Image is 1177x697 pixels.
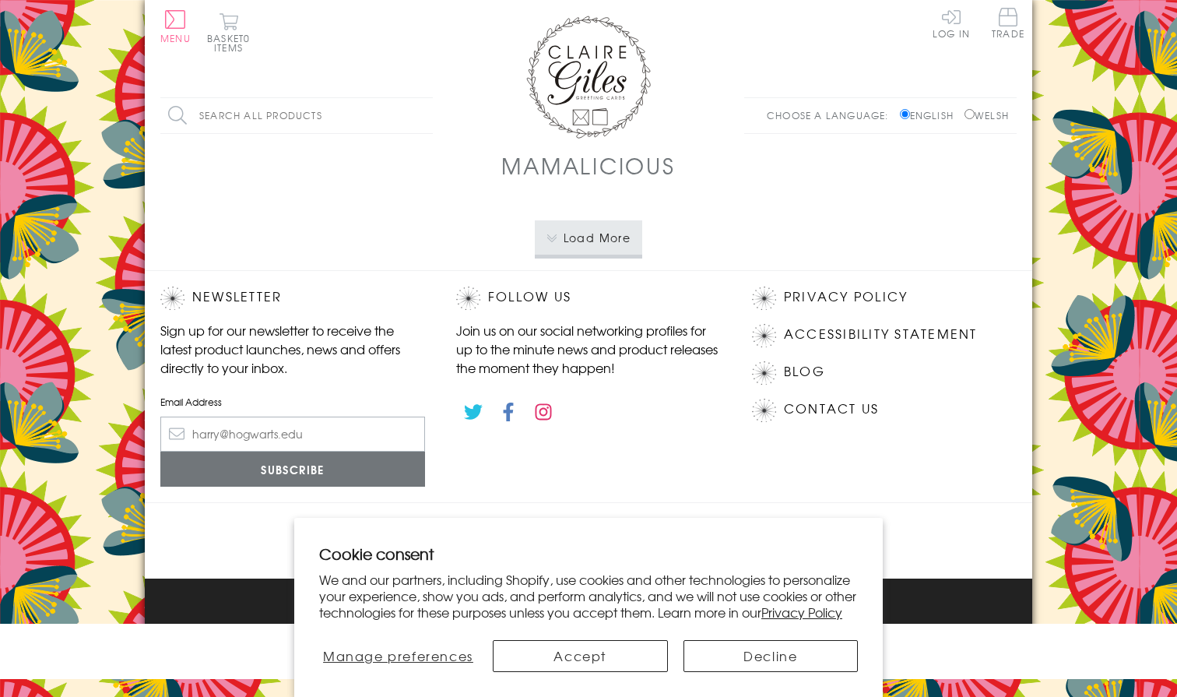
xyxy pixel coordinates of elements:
label: English [900,108,961,122]
input: Welsh [964,109,975,119]
label: Email Address [160,395,425,409]
p: Join us on our social networking profiles for up to the minute news and product releases the mome... [456,321,721,377]
img: Claire Giles Greetings Cards [526,16,651,139]
p: Choose a language: [767,108,897,122]
button: Accept [493,640,668,672]
button: Decline [683,640,859,672]
a: Privacy Policy [761,603,842,621]
button: Manage preferences [319,640,477,672]
h2: Cookie consent [319,543,858,565]
input: harry@hogwarts.edu [160,417,425,452]
input: Search all products [160,98,433,133]
span: 0 items [214,31,250,55]
button: Basket0 items [207,12,250,52]
input: English [900,109,910,119]
a: Blog [784,361,825,382]
p: We and our partners, including Shopify, use cookies and other technologies to personalize your ex... [319,572,858,620]
a: Contact Us [784,399,879,420]
button: Load More [535,220,643,255]
input: Search [417,98,433,133]
a: Accessibility Statement [784,324,978,345]
span: Manage preferences [323,646,473,665]
h2: Newsletter [160,287,425,310]
p: Sign up for our newsletter to receive the latest product launches, news and offers directly to yo... [160,321,425,377]
a: Log In [933,8,970,38]
a: Privacy Policy [784,287,908,308]
a: Trade [992,8,1024,41]
button: Menu [160,10,191,43]
label: Welsh [964,108,1009,122]
span: Trade [992,8,1024,38]
h1: Mamalicious [501,150,675,181]
span: Menu [160,31,191,45]
input: Subscribe [160,452,425,487]
h2: Follow Us [456,287,721,310]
